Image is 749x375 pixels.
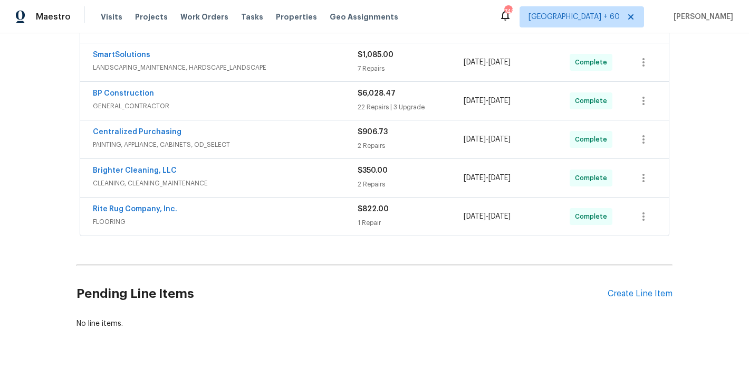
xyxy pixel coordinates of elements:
[669,12,733,22] span: [PERSON_NAME]
[575,57,611,68] span: Complete
[488,213,511,220] span: [DATE]
[488,174,511,182] span: [DATE]
[93,178,358,189] span: CLEANING, CLEANING_MAINTENANCE
[464,173,511,183] span: -
[488,97,511,105] span: [DATE]
[76,318,673,329] div: No line items.
[358,140,464,151] div: 2 Repairs
[101,12,122,22] span: Visits
[504,6,512,17] div: 749
[575,173,611,183] span: Complete
[93,217,358,227] span: FLOORING
[93,62,358,73] span: LANDSCAPING_MAINTENANCE, HARDSCAPE_LANDSCAPE
[575,134,611,145] span: Complete
[464,213,486,220] span: [DATE]
[358,63,464,74] div: 7 Repairs
[180,12,228,22] span: Work Orders
[575,211,611,222] span: Complete
[464,211,511,222] span: -
[358,102,464,112] div: 22 Repairs | 3 Upgrade
[488,59,511,66] span: [DATE]
[358,218,464,228] div: 1 Repair
[464,136,486,143] span: [DATE]
[358,167,388,174] span: $350.00
[358,51,393,59] span: $1,085.00
[358,90,396,97] span: $6,028.47
[575,96,611,106] span: Complete
[93,205,177,213] a: Rite Rug Company, Inc.
[241,13,263,21] span: Tasks
[464,174,486,182] span: [DATE]
[36,12,71,22] span: Maestro
[93,128,181,136] a: Centralized Purchasing
[464,57,511,68] span: -
[464,59,486,66] span: [DATE]
[135,12,168,22] span: Projects
[93,90,154,97] a: BP Construction
[330,12,398,22] span: Geo Assignments
[93,167,177,174] a: Brighter Cleaning, LLC
[464,97,486,105] span: [DATE]
[358,205,389,213] span: $822.00
[76,269,608,318] h2: Pending Line Items
[464,134,511,145] span: -
[464,96,511,106] span: -
[93,139,358,150] span: PAINTING, APPLIANCE, CABINETS, OD_SELECT
[93,51,150,59] a: SmartSolutions
[608,289,673,299] div: Create Line Item
[358,128,388,136] span: $906.73
[358,179,464,190] div: 2 Repairs
[93,101,358,111] span: GENERAL_CONTRACTOR
[276,12,317,22] span: Properties
[529,12,620,22] span: [GEOGRAPHIC_DATA] + 60
[488,136,511,143] span: [DATE]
